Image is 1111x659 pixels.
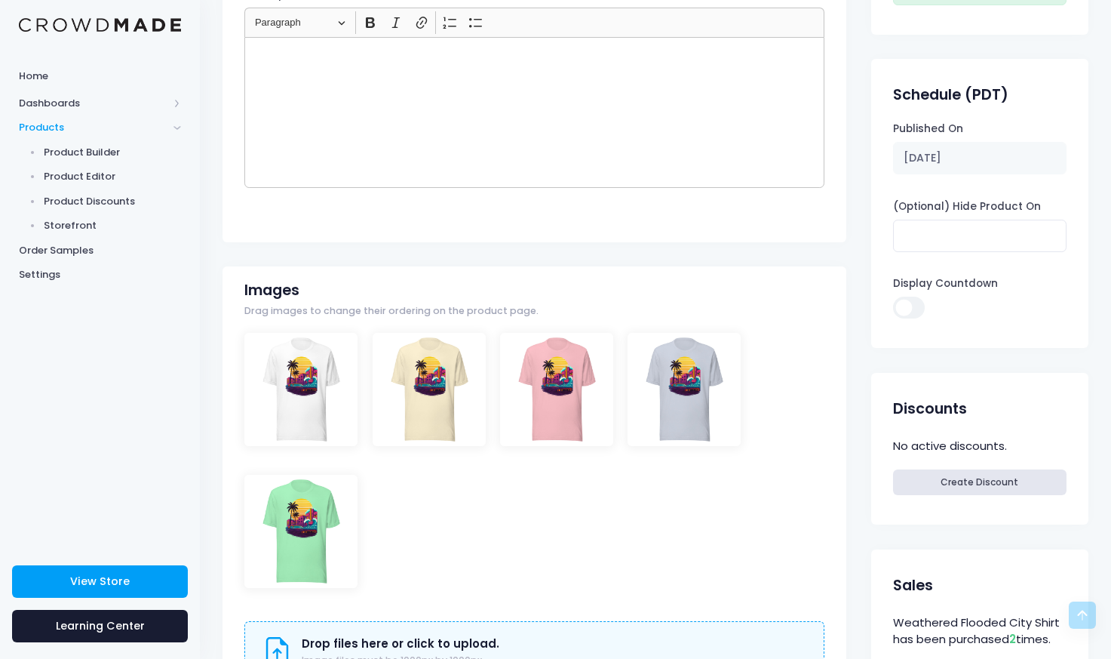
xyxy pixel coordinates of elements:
[248,11,352,35] button: Paragraph
[44,218,182,233] span: Storefront
[893,199,1041,214] label: (Optional) Hide Product On
[19,96,168,111] span: Dashboards
[244,304,539,319] span: Drag images to change their ordering on the product page.
[70,574,130,589] span: View Store
[56,618,145,633] span: Learning Center
[893,276,998,291] label: Display Countdown
[19,243,181,258] span: Order Samples
[19,267,181,282] span: Settings
[255,14,333,32] span: Paragraph
[1009,631,1016,647] span: 2
[44,145,182,160] span: Product Builder
[19,120,168,135] span: Products
[893,400,967,417] h2: Discounts
[893,470,1066,495] a: Create Discount
[302,637,499,651] h3: Drop files here or click to upload.
[44,169,182,184] span: Product Editor
[19,69,181,84] span: Home
[244,37,824,188] div: Rich Text Editor, main
[893,436,1066,457] div: No active discounts.
[12,610,188,642] a: Learning Center
[893,577,933,594] h2: Sales
[244,282,299,299] h2: Images
[893,86,1008,103] h2: Schedule (PDT)
[893,122,963,137] label: Published On
[12,565,188,598] a: View Store
[19,18,181,32] img: Logo
[244,8,824,37] div: Editor toolbar
[44,194,182,209] span: Product Discounts
[893,612,1066,651] div: Weathered Flooded City Shirt has been purchased times.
